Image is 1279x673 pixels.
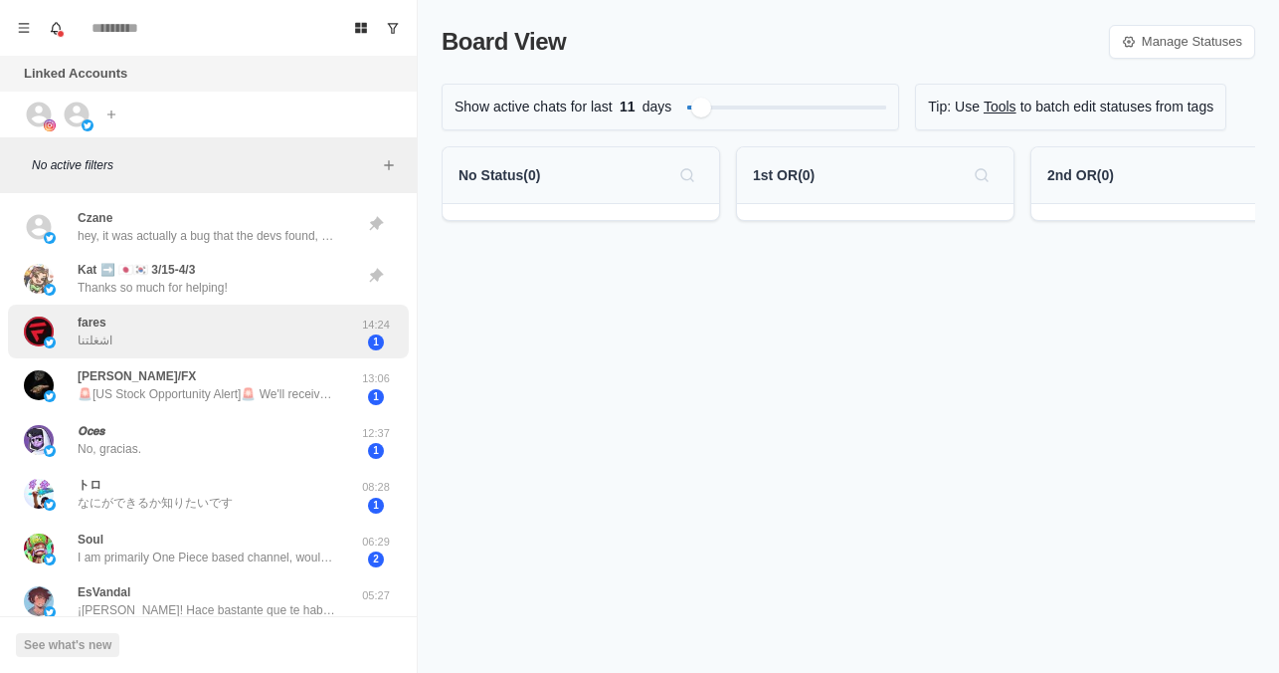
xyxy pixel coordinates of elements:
img: picture [24,479,54,509]
p: fares [78,314,106,332]
div: Filter by activity days [691,98,711,117]
button: Add filters [377,153,401,177]
img: picture [44,336,56,348]
button: Add account [99,103,123,126]
span: 1 [368,443,384,459]
img: picture [44,445,56,457]
p: I am primarily One Piece based channel, would love for you guys to implement more One Piece voices! [78,549,336,566]
img: picture [44,390,56,402]
button: Show unread conversations [377,12,409,44]
p: トロ [78,476,101,494]
span: 1 [368,335,384,350]
p: ¡[PERSON_NAME]! Hace bastante que te había escrito, sólo quería confirmar si habías recibido mi m... [78,601,336,619]
img: picture [24,370,54,400]
p: Board View [442,24,566,60]
span: 2 [368,552,384,567]
p: days [642,97,672,117]
p: 13:06 [351,370,401,387]
img: picture [44,119,56,131]
span: 1 [368,498,384,514]
p: 🚨[US Stock Opportunity Alert]🚨 We'll receive daily notifications for 2-3 promising stocks and tra... [78,385,336,403]
button: See what's new [16,633,119,657]
p: なにができるか知りたいです [78,494,233,512]
img: picture [24,534,54,563]
img: picture [24,264,54,294]
button: Menu [8,12,40,44]
a: Tools [984,97,1016,117]
p: اشغلتنا [78,332,112,349]
p: 06:29 [351,534,401,551]
a: Manage Statuses [1109,25,1255,59]
img: picture [44,232,56,244]
p: [PERSON_NAME]/FX [78,367,196,385]
p: 𝙊𝙘𝙚𝙨 [78,422,104,440]
p: No active filters [32,156,377,174]
img: picture [82,119,93,131]
img: picture [44,499,56,511]
p: 14:24 [351,317,401,334]
p: No, gracias. [78,440,141,458]
p: Soul [78,531,103,549]
button: Board View [345,12,377,44]
p: No Status ( 0 ) [458,165,540,186]
img: picture [24,586,54,616]
button: Search [966,159,998,191]
img: picture [44,606,56,618]
p: Czane [78,209,112,227]
p: 08:28 [351,479,401,496]
p: 05:27 [351,587,401,604]
span: 11 [613,97,642,117]
span: 1 [368,389,384,405]
p: Kat ➡️ 🇯🇵🇰🇷 3/15-4/3 [78,261,195,279]
p: 2nd OR ( 0 ) [1047,165,1114,186]
p: Linked Accounts [24,64,127,84]
p: Thanks so much for helping! [78,279,228,297]
img: picture [44,284,56,296]
p: 1st OR ( 0 ) [753,165,815,186]
p: Tip: Use [928,97,980,117]
img: picture [24,425,54,455]
img: picture [24,317,54,346]
p: hey, it was actually a bug that the devs found, they had pushed up a short-term fix while they pa... [78,227,336,245]
p: to batch edit statuses from tags [1020,97,1214,117]
p: EsVandal [78,583,130,601]
p: Show active chats for last [455,97,613,117]
button: Search [671,159,703,191]
img: picture [44,554,56,565]
button: Notifications [40,12,72,44]
p: 12:37 [351,425,401,442]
